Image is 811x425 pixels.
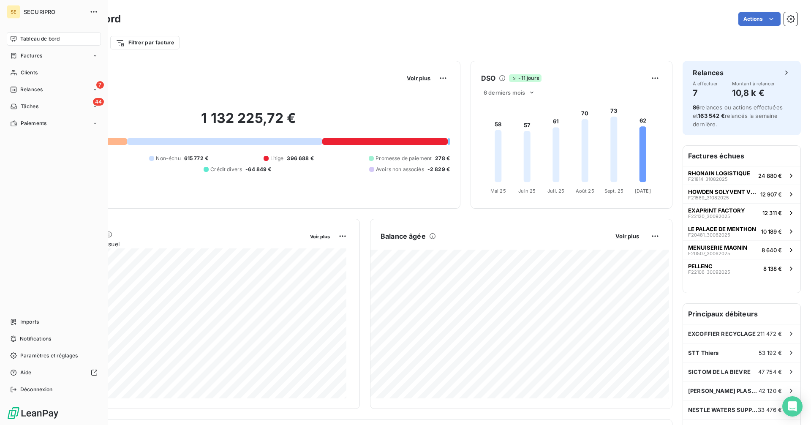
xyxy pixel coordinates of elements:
[683,222,800,240] button: LE PALACE DE MENTHONF20481_3006202510 189 €
[7,5,20,19] div: SE
[20,86,43,93] span: Relances
[21,120,46,127] span: Paiements
[688,387,759,394] span: [PERSON_NAME] PLASTIQUES INNOVATION SAS
[782,396,803,417] div: Open Intercom Messenger
[683,166,800,185] button: RHONAIN LOGISTIQUEF21814_3108202524 880 €
[21,103,38,110] span: Tâches
[245,166,271,173] span: -64 849 €
[509,74,541,82] span: -11 jours
[693,86,718,100] h4: 7
[698,112,724,119] span: 163 542 €
[688,263,713,270] span: PELLENC
[615,233,639,240] span: Voir plus
[758,406,782,413] span: 33 476 €
[287,155,313,162] span: 396 688 €
[20,318,39,326] span: Imports
[761,228,782,235] span: 10 189 €
[693,81,718,86] span: À effectuer
[310,234,330,240] span: Voir plus
[693,104,783,128] span: relances ou actions effectuées et relancés la semaine dernière.
[110,36,180,49] button: Filtrer par facture
[762,247,782,253] span: 8 640 €
[20,352,78,360] span: Paramètres et réglages
[376,155,432,162] span: Promesse de paiement
[20,335,51,343] span: Notifications
[688,349,719,356] span: STT Thiers
[604,188,623,194] tspan: Sept. 25
[184,155,208,162] span: 615 772 €
[688,232,730,237] span: F20481_30062025
[21,69,38,76] span: Clients
[481,73,495,83] h6: DSO
[732,86,775,100] h4: 10,8 k €
[688,251,730,256] span: F20507_30062025
[683,240,800,259] button: MENUISERIE MAGNINF20507_300620258 640 €
[613,232,642,240] button: Voir plus
[635,188,651,194] tspan: [DATE]
[688,226,756,232] span: LE PALACE DE MENTHON
[683,146,800,166] h6: Factures échues
[20,386,53,393] span: Déconnexion
[758,368,782,375] span: 47 754 €
[21,52,42,60] span: Factures
[7,406,59,420] img: Logo LeanPay
[308,232,332,240] button: Voir plus
[270,155,284,162] span: Litige
[407,75,430,82] span: Voir plus
[48,110,450,135] h2: 1 132 225,72 €
[210,166,242,173] span: Crédit divers
[435,155,450,162] span: 278 €
[93,98,104,106] span: 44
[688,368,751,375] span: SICTOM DE LA BIEVRE
[404,74,433,82] button: Voir plus
[376,166,424,173] span: Avoirs non associés
[688,177,728,182] span: F21814_31082025
[762,210,782,216] span: 12 311 €
[683,259,800,278] button: PELLENCF22106_300920258 138 €
[759,349,782,356] span: 53 192 €
[547,188,564,194] tspan: Juil. 25
[24,8,84,15] span: SECURIPRO
[156,155,180,162] span: Non-échu
[48,240,304,248] span: Chiffre d'affaires mensuel
[20,35,60,43] span: Tableau de bord
[381,231,426,241] h6: Balance âgée
[688,244,747,251] span: MENUISERIE MAGNIN
[683,185,800,203] button: HOWDEN SOLYVENT VENTECF21589_3108202512 907 €
[688,195,729,200] span: F21589_31082025
[688,330,756,337] span: EXCOFFIER RECYCLAGE
[738,12,781,26] button: Actions
[688,214,730,219] span: F22120_30092025
[757,330,782,337] span: 211 472 €
[683,304,800,324] h6: Principaux débiteurs
[490,188,506,194] tspan: Mai 25
[688,406,758,413] span: NESTLE WATERS SUPPLY SUD
[427,166,450,173] span: -2 829 €
[758,172,782,179] span: 24 880 €
[693,68,724,78] h6: Relances
[688,170,750,177] span: RHONAIN LOGISTIQUE
[683,203,800,222] button: EXAPRINT FACTORYF22120_3009202512 311 €
[576,188,594,194] tspan: Août 25
[759,387,782,394] span: 42 120 €
[688,207,745,214] span: EXAPRINT FACTORY
[732,81,775,86] span: Montant à relancer
[484,89,525,96] span: 6 derniers mois
[688,188,757,195] span: HOWDEN SOLYVENT VENTEC
[518,188,536,194] tspan: Juin 25
[693,104,699,111] span: 86
[7,366,101,379] a: Aide
[96,81,104,89] span: 7
[20,369,32,376] span: Aide
[760,191,782,198] span: 12 907 €
[763,265,782,272] span: 8 138 €
[688,270,730,275] span: F22106_30092025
